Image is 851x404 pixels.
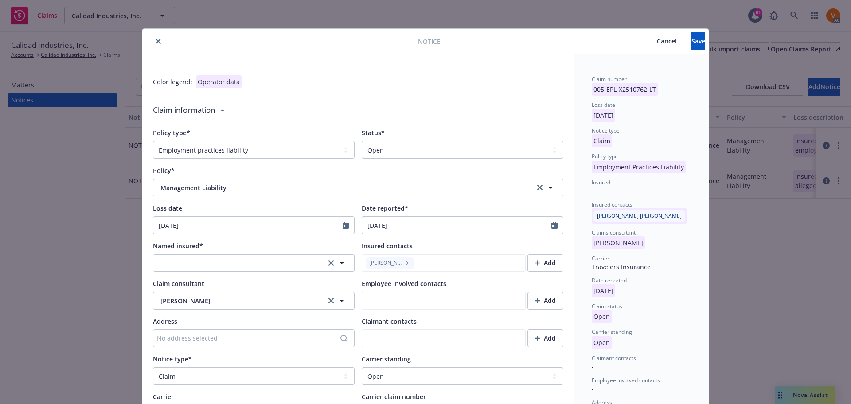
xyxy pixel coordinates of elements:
span: Claim status [592,302,622,310]
span: Open [592,338,612,347]
svg: Calendar [551,222,558,229]
p: Employment Practices Liability [592,161,686,173]
button: clear selection [153,254,355,272]
span: Address [153,317,177,326]
span: - [592,384,594,393]
span: Named insured* [153,242,203,250]
input: MM/DD/YYYY [153,217,343,234]
span: Management Liability [160,183,507,192]
span: Loss date [153,204,182,212]
button: Add [527,329,563,347]
span: Date reported* [362,204,408,212]
button: close [153,36,164,47]
span: Policy type* [153,129,190,137]
span: Insured [592,179,610,186]
a: clear selection [535,182,545,193]
span: Claim [592,137,612,145]
div: Color legend: [153,77,192,86]
span: [DATE] [592,111,615,119]
p: 005-EPL-X2510762-LT [592,83,658,96]
button: Add [527,254,563,272]
button: Management Liabilityclear selection [153,179,563,196]
span: Claimant contacts [362,317,417,326]
span: 005-EPL-X2510762-LT [592,85,658,94]
span: Insured contacts [592,201,632,208]
span: Date reported [592,277,627,284]
span: Insured contacts [362,242,413,250]
p: Open [592,310,612,323]
span: Claimant contacts [592,354,636,362]
span: [PERSON_NAME] [592,239,645,247]
div: Claim information [153,97,215,123]
div: Operator data [196,75,242,88]
button: No address selected [153,329,355,347]
p: Claim [592,134,612,147]
span: [PERSON_NAME] [369,259,402,267]
p: Open [592,336,612,349]
p: [DATE] [592,284,615,297]
span: Claims consultant [592,229,636,236]
span: Employee involved contacts [362,279,446,288]
div: Claim information [153,97,563,123]
span: - [592,187,594,195]
span: Carrier claim number [362,392,426,401]
span: Claim number [592,75,627,83]
span: Carrier [592,255,609,262]
span: [DATE] [592,286,615,295]
svg: Search [340,335,347,342]
span: Employee involved contacts [592,377,660,384]
span: Notice type [592,127,620,134]
span: Carrier standing [362,355,411,363]
span: Policy type [592,153,618,160]
input: MM/DD/YYYY [362,217,551,234]
span: Save [691,37,705,45]
a: clear selection [326,295,336,306]
span: [PERSON_NAME] [PERSON_NAME] [597,212,682,220]
div: Travelers Insurance [592,262,691,271]
span: Carrier [153,392,174,401]
span: Loss date [592,101,615,109]
span: Notice [418,37,441,46]
a: clear selection [326,258,336,268]
span: Notice type* [153,355,192,363]
svg: Calendar [343,222,349,229]
span: - [592,362,594,371]
button: Cancel [642,32,691,50]
span: Open [592,312,612,321]
span: [PERSON_NAME] [PERSON_NAME] [592,211,687,220]
button: Save [691,32,705,50]
span: Employment Practices Liability [592,163,686,171]
span: Carrier standing [592,328,632,336]
div: Add [535,330,556,347]
button: Add [527,292,563,310]
span: Status* [362,129,385,137]
div: Add [535,255,556,271]
span: [PERSON_NAME] [160,296,319,306]
button: [PERSON_NAME]clear selection [153,292,355,310]
p: [PERSON_NAME] [592,236,645,249]
div: No address selected [157,333,342,343]
span: Claim consultant [153,279,204,288]
p: [DATE] [592,109,615,122]
div: Add [535,292,556,309]
span: Cancel [657,37,677,45]
span: Policy* [153,166,175,175]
